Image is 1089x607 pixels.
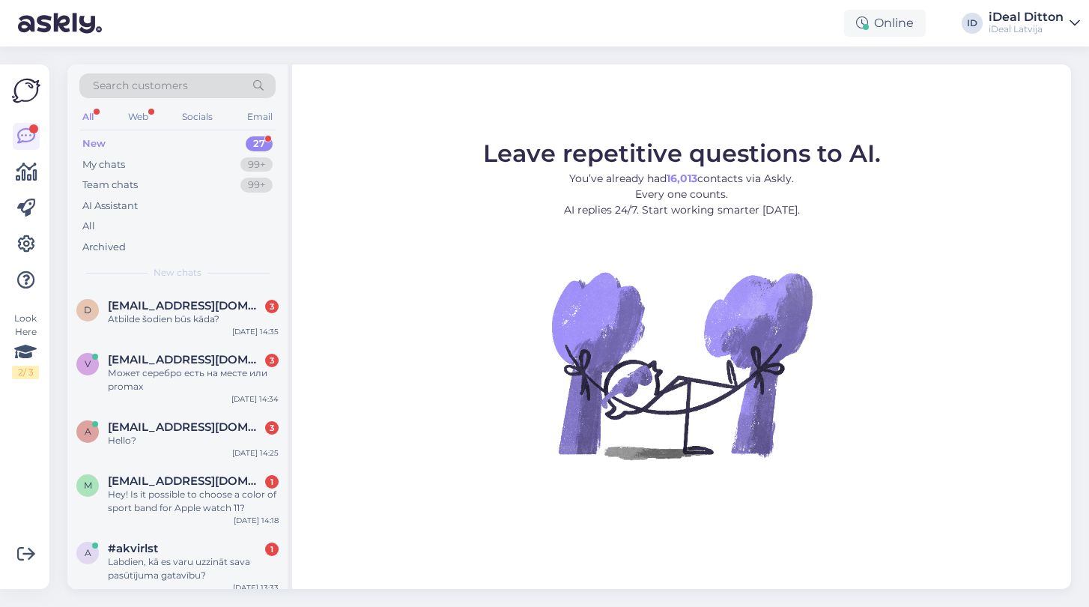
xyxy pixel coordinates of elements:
span: Search customers [93,78,188,94]
span: v [85,358,91,369]
div: All [79,107,97,127]
div: 1 [265,543,279,556]
div: iDeal Latvija [989,23,1064,35]
div: Может серебро есть на месте или promax [108,366,279,393]
span: maryyay2@gmail.com [108,474,264,488]
div: Team chats [82,178,138,193]
span: a [85,426,91,437]
div: 3 [265,354,279,367]
div: [DATE] 13:33 [233,582,279,594]
div: ID [962,13,983,34]
div: Look Here [12,312,39,379]
div: Socials [179,107,216,127]
span: a [85,547,91,558]
div: Email [244,107,276,127]
div: [DATE] 14:34 [231,393,279,405]
div: Archived [82,240,126,255]
div: Labdien, kā es varu uzzināt sava pasūtījuma gatavību? [108,555,279,582]
span: annemarijakalnina@gmail.com [108,420,264,434]
div: 27 [246,136,273,151]
img: Askly Logo [12,76,40,105]
div: 99+ [240,157,273,172]
div: 3 [265,421,279,435]
span: m [84,480,92,491]
div: [DATE] 14:35 [232,326,279,337]
div: 99+ [240,178,273,193]
div: Hello? [108,434,279,447]
span: dunchiiks@outlook.com [108,299,264,312]
div: Web [125,107,151,127]
img: No Chat active [547,230,816,500]
span: d [84,304,91,315]
div: Atbilde šodien būs kāda? [108,312,279,326]
div: My chats [82,157,125,172]
div: AI Assistant [82,199,138,214]
div: Online [844,10,926,37]
div: 2 / 3 [12,366,39,379]
div: iDeal Ditton [989,11,1064,23]
span: #akvirlst [108,542,158,555]
span: vioromm@gmail.com [108,353,264,366]
div: [DATE] 14:25 [232,447,279,459]
div: All [82,219,95,234]
span: Leave repetitive questions to AI. [483,139,881,168]
a: iDeal DittoniDeal Latvija [989,11,1080,35]
div: 1 [265,475,279,489]
div: 3 [265,300,279,313]
b: 16,013 [667,172,697,185]
p: You’ve already had contacts via Askly. Every one counts. AI replies 24/7. Start working smarter [... [483,171,881,218]
div: New [82,136,106,151]
span: New chats [154,266,201,280]
div: [DATE] 14:18 [234,515,279,526]
div: Hey! Is it possible to choose a color of sport band for Apple watch 11? [108,488,279,515]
